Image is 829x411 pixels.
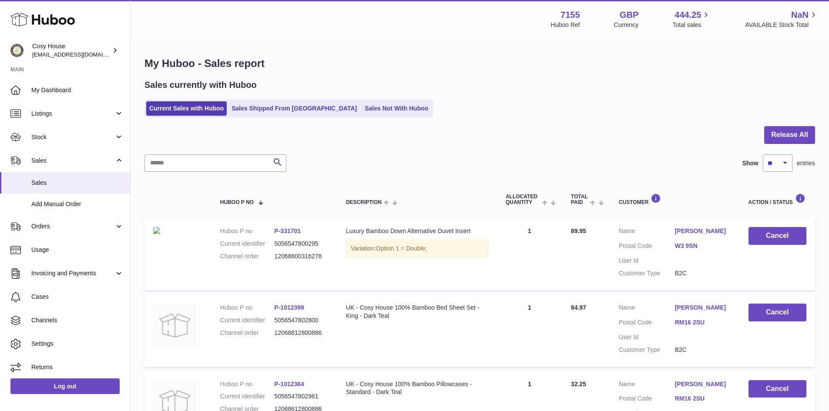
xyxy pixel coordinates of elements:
[274,392,329,401] dd: 5056547802961
[614,21,639,29] div: Currency
[619,304,675,314] dt: Name
[220,200,254,205] span: Huboo P no
[620,9,638,21] strong: GBP
[748,380,806,398] button: Cancel
[672,21,711,29] span: Total sales
[220,252,275,261] dt: Channel order
[675,346,731,354] dd: B2C
[497,295,562,367] td: 1
[10,44,23,57] img: info@wholesomegoods.com
[346,380,488,397] div: UK - Cosy House 100% Bamboo Pillowcases - Standard - Dark Teal
[31,316,124,324] span: Channels
[31,293,124,301] span: Cases
[31,340,124,348] span: Settings
[220,392,275,401] dt: Current identifier
[274,227,301,234] a: P-331701
[220,227,275,235] dt: Huboo P no
[376,245,427,252] span: Option 1 = Double;
[31,86,124,94] span: My Dashboard
[274,381,304,388] a: P-1012364
[571,381,586,388] span: 32.25
[619,269,675,277] dt: Customer Type
[675,394,731,403] a: RM16 2SU
[619,394,675,405] dt: Postal Code
[748,194,806,205] div: Action / Status
[791,9,809,21] span: NaN
[675,318,731,327] a: RM16 2SU
[274,240,329,248] dd: 5056547800295
[220,329,275,337] dt: Channel order
[497,218,562,291] td: 1
[346,304,488,320] div: UK - Cosy House 100% Bamboo Bed Sheet Set - King - Dark Teal
[144,57,815,70] h1: My Huboo - Sales report
[742,159,759,167] label: Show
[675,269,731,277] dd: B2C
[362,101,431,116] a: Sales Not With Huboo
[31,157,114,165] span: Sales
[675,242,731,250] a: W3 9SN
[220,304,275,312] dt: Huboo P no
[619,194,731,205] div: Customer
[745,21,819,29] span: AVAILABLE Stock Total
[675,380,731,388] a: [PERSON_NAME]
[31,269,114,277] span: Invoicing and Payments
[144,79,257,91] h2: Sales currently with Huboo
[506,194,540,205] span: ALLOCATED Quantity
[764,126,815,144] button: Release All
[619,380,675,391] dt: Name
[346,227,488,235] div: Luxury Bamboo Down Alternative Duvet Insert
[619,257,675,265] dt: User Id
[153,227,160,234] img: White_20Folded_20Bamboo_20Comforter_bc4cd584-a56e-4e96-afd8-62fc813477fd.jpg
[619,318,675,329] dt: Postal Code
[274,304,304,311] a: P-1012399
[31,179,124,187] span: Sales
[619,333,675,341] dt: User Id
[672,9,711,29] a: 444.25 Total sales
[346,200,382,205] span: Description
[228,101,360,116] a: Sales Shipped From [GEOGRAPHIC_DATA]
[571,227,586,234] span: 89.95
[619,346,675,354] dt: Customer Type
[10,378,120,394] a: Log out
[31,363,124,371] span: Returns
[220,316,275,324] dt: Current identifier
[675,9,701,21] span: 444.25
[31,246,124,254] span: Usage
[31,222,114,231] span: Orders
[274,316,329,324] dd: 5056547802800
[146,101,227,116] a: Current Sales with Huboo
[571,304,586,311] span: 84.97
[571,194,588,205] span: Total paid
[619,242,675,252] dt: Postal Code
[220,240,275,248] dt: Current identifier
[675,227,731,235] a: [PERSON_NAME]
[31,200,124,208] span: Add Manual Order
[675,304,731,312] a: [PERSON_NAME]
[551,21,580,29] div: Huboo Ref
[745,9,819,29] a: NaN AVAILABLE Stock Total
[32,51,128,58] span: [EMAIL_ADDRESS][DOMAIN_NAME]
[619,227,675,237] dt: Name
[560,9,580,21] strong: 7155
[31,110,114,118] span: Listings
[220,380,275,388] dt: Huboo P no
[31,133,114,141] span: Stock
[346,240,488,257] div: Variation:
[748,227,806,245] button: Cancel
[797,159,815,167] span: entries
[32,42,111,59] div: Cosy House
[274,329,329,337] dd: 12068612800886
[274,252,329,261] dd: 12068600316278
[748,304,806,321] button: Cancel
[153,304,197,347] img: no-photo.jpg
